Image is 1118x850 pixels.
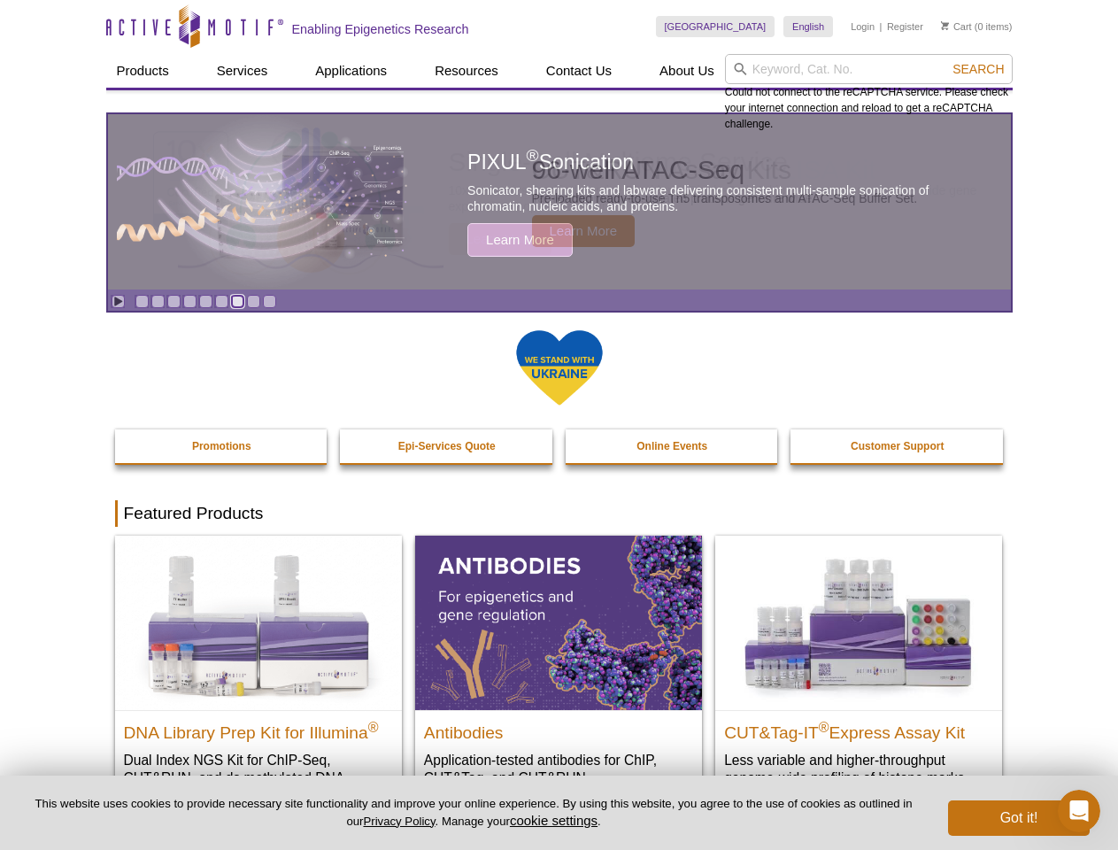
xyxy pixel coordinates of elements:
a: Go to slide 9 [263,295,276,308]
a: Toggle autoplay [112,295,125,308]
a: Login [851,20,875,33]
p: Dual Index NGS Kit for ChIP-Seq, CUT&RUN, and ds methylated DNA assays. [124,751,393,805]
a: Privacy Policy [363,815,435,828]
a: CUT&Tag-IT® Express Assay Kit CUT&Tag-IT®Express Assay Kit Less variable and higher-throughput ge... [715,536,1002,804]
a: Go to slide 2 [151,295,165,308]
h2: CUT&Tag-IT Express Assay Kit [724,715,993,742]
a: All Antibodies Antibodies Application-tested antibodies for ChIP, CUT&Tag, and CUT&RUN. [415,536,702,804]
a: Go to slide 4 [183,295,197,308]
h2: Featured Products [115,500,1004,527]
a: Customer Support [790,429,1005,463]
img: DNA Library Prep Kit for Illumina [115,536,402,709]
img: Your Cart [941,21,949,30]
a: Applications [305,54,397,88]
button: cookie settings [510,813,598,828]
a: Promotions [115,429,329,463]
a: Resources [424,54,509,88]
a: Online Events [566,429,780,463]
strong: Epi-Services Quote [398,440,496,452]
h2: Antibodies [424,715,693,742]
span: Search [952,62,1004,76]
a: DNA Library Prep Kit for Illumina DNA Library Prep Kit for Illumina® Dual Index NGS Kit for ChIP-... [115,536,402,822]
a: Go to slide 8 [247,295,260,308]
a: Go to slide 7 [231,295,244,308]
a: Register [887,20,923,33]
button: Search [947,61,1009,77]
p: Less variable and higher-throughput genome-wide profiling of histone marks​. [724,751,993,787]
a: Epi-Services Quote [340,429,554,463]
a: English [783,16,833,37]
a: Products [106,54,180,88]
div: Could not connect to the reCAPTCHA service. Please check your internet connection and reload to g... [725,54,1013,132]
strong: Promotions [192,440,251,452]
p: This website uses cookies to provide necessary site functionality and improve your online experie... [28,796,919,830]
h2: Enabling Epigenetics Research [292,21,469,37]
sup: ® [819,719,829,734]
h2: DNA Library Prep Kit for Illumina [124,715,393,742]
strong: Online Events [636,440,707,452]
a: Contact Us [536,54,622,88]
a: Services [206,54,279,88]
li: | [880,16,883,37]
img: All Antibodies [415,536,702,709]
img: CUT&Tag-IT® Express Assay Kit [715,536,1002,709]
a: Go to slide 6 [215,295,228,308]
strong: Customer Support [851,440,944,452]
sup: ® [368,719,379,734]
a: Go to slide 1 [135,295,149,308]
p: Application-tested antibodies for ChIP, CUT&Tag, and CUT&RUN. [424,751,693,787]
button: Got it! [948,800,1090,836]
a: Go to slide 5 [199,295,212,308]
a: Cart [941,20,972,33]
img: We Stand With Ukraine [515,328,604,407]
a: Go to slide 3 [167,295,181,308]
li: (0 items) [941,16,1013,37]
a: About Us [649,54,725,88]
iframe: Intercom live chat [1058,790,1100,832]
input: Keyword, Cat. No. [725,54,1013,84]
a: [GEOGRAPHIC_DATA] [656,16,775,37]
